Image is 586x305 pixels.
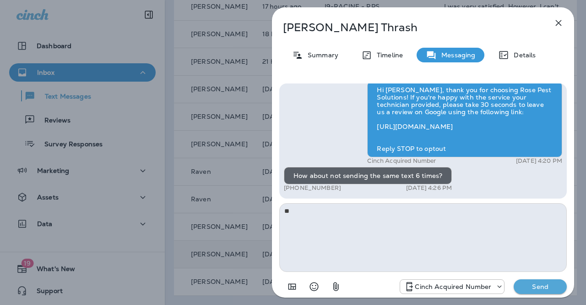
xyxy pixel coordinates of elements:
p: Summary [303,51,338,59]
p: Messaging [437,51,475,59]
button: Send [514,279,567,294]
p: [PERSON_NAME] Thrash [283,21,533,34]
button: Add in a premade template [283,277,301,296]
p: [PHONE_NUMBER] [284,184,341,192]
p: Cinch Acquired Number [415,283,491,290]
div: Hi [PERSON_NAME], thank you for choosing Rose Pest Solutions! If you're happy with the service yo... [367,81,562,157]
div: How about not sending the same text 6 times? [284,167,452,184]
p: [DATE] 4:20 PM [516,157,562,165]
button: Select an emoji [305,277,323,296]
div: +1 (224) 344-8646 [400,281,504,292]
p: Cinch Acquired Number [367,157,436,165]
p: [DATE] 4:26 PM [406,184,452,192]
p: Details [509,51,536,59]
p: Send [521,283,559,291]
p: Timeline [372,51,403,59]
